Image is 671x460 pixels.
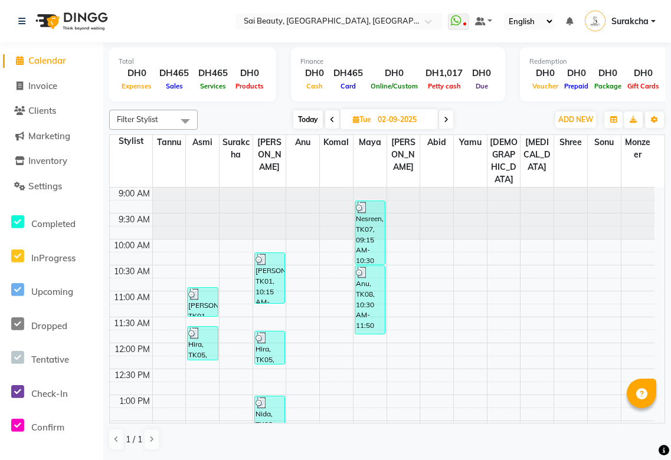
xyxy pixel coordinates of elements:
a: Inventory [3,155,100,168]
span: Card [338,82,359,90]
div: 10:00 AM [112,239,152,252]
span: Tannu [153,135,186,150]
iframe: chat widget [621,413,659,448]
a: Calendar [3,54,100,68]
span: 1 / 1 [126,433,142,446]
span: Abid [420,135,453,150]
span: Calendar [28,55,66,66]
span: Voucher [529,82,561,90]
span: Inventory [28,155,67,166]
div: 1:30 PM [117,421,152,433]
div: DH0 [561,67,591,80]
span: Online/Custom [368,82,421,90]
span: Prepaid [561,82,591,90]
div: DH0 [368,67,421,80]
div: 9:00 AM [116,188,152,200]
img: Surakcha [585,11,605,31]
div: Stylist [110,135,152,147]
span: [PERSON_NAME] [387,135,420,175]
span: Invoice [28,80,57,91]
div: 10:30 AM [112,265,152,278]
span: Check-In [31,388,68,399]
span: Surakcha [220,135,253,162]
span: Surakcha [611,15,649,28]
span: Gift Cards [624,82,662,90]
span: Services [197,82,229,90]
div: DH0 [467,67,496,80]
span: Monzeer [621,135,654,162]
div: Anu, TK08, 10:30 AM-11:50 AM, Under Arm Waxing (DH29),Full Face (With Eyebrow) Waxing (DH110) [355,266,385,334]
span: Anu [286,135,319,150]
span: shree [554,135,587,150]
span: Tue [350,115,374,124]
div: DH0 [529,67,561,80]
span: [DEMOGRAPHIC_DATA] [487,135,521,187]
div: [PERSON_NAME], TK01, 10:15 AM-11:15 AM, Mani/Pedi (With Gel Colour),hard gel remove (DH49) [255,253,284,303]
span: Filter Stylist [117,114,158,124]
span: Expenses [119,82,155,90]
div: DH465 [194,67,233,80]
a: Marketing [3,130,100,143]
a: Clients [3,104,100,118]
span: [MEDICAL_DATA] [521,135,554,175]
span: [PERSON_NAME] [253,135,286,175]
span: Settings [28,180,62,192]
div: Hira, TK05, 11:45 AM-12:25 PM, Mani/Pedi (Without Colour) (DH99) [255,331,284,364]
span: Dropped [31,320,67,331]
span: Komal [320,135,353,150]
div: Hira, TK05, 11:40 AM-12:20 PM, Full Face (Without Eyebrow) Waxing [188,327,217,360]
div: [PERSON_NAME], TK01, 10:55 AM-11:30 AM, Eyebrow Threading [188,288,217,316]
div: 12:00 PM [112,343,152,356]
span: Sales [163,82,186,90]
div: Nida, TK03, 01:00 PM-01:40 PM, Classic Manicure (Without Colour) (DH60) [255,396,284,429]
div: 1:00 PM [117,395,152,408]
span: Petty cash [425,82,464,90]
div: DH0 [119,67,155,80]
div: DH0 [233,67,267,80]
div: Finance [300,57,496,67]
span: Cash [303,82,326,90]
div: Total [119,57,267,67]
span: ADD NEW [558,115,593,124]
div: DH465 [155,67,194,80]
span: maya [353,135,387,150]
div: DH0 [591,67,624,80]
div: Nesreen, TK07, 09:15 AM-10:30 AM, Eyebrow Threading (DH25),UpperLip Waxing (DH20) [355,201,385,264]
span: Products [233,82,267,90]
a: Settings [3,180,100,193]
span: Asmi [186,135,219,150]
span: Tentative [31,354,69,365]
span: Clients [28,105,56,116]
div: DH0 [624,67,662,80]
span: Marketing [28,130,70,142]
div: DH0 [300,67,329,80]
div: DH1,017 [421,67,467,80]
div: 9:30 AM [116,213,152,226]
a: Invoice [3,80,100,93]
button: ADD NEW [555,111,596,128]
span: Completed [31,218,76,229]
input: 2025-09-02 [374,111,433,129]
div: DH465 [329,67,368,80]
span: Today [293,110,323,129]
div: 11:00 AM [112,291,152,304]
span: Upcoming [31,286,73,297]
img: logo [30,5,111,38]
div: 11:30 AM [112,317,152,330]
span: Package [591,82,624,90]
span: Due [473,82,491,90]
span: sonu [588,135,621,150]
div: 12:30 PM [112,369,152,382]
span: InProgress [31,252,76,264]
span: Yamu [454,135,487,150]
